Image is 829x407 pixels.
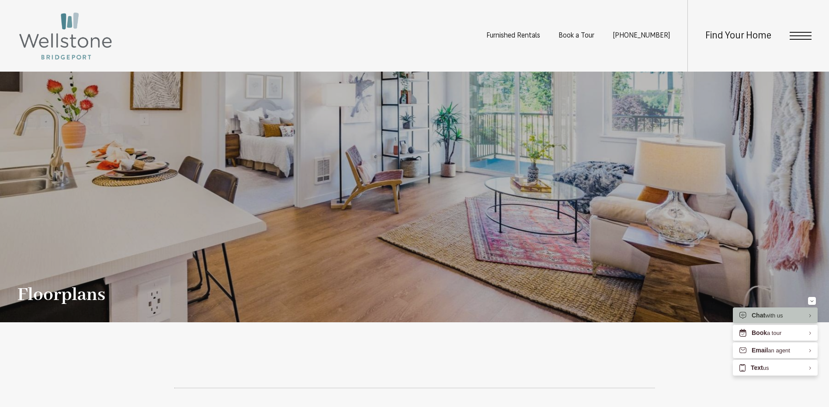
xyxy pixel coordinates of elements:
a: Book a Tour [558,32,594,39]
a: Call us at (253) 400-3144 [613,32,670,39]
a: Find Your Home [705,31,771,41]
button: Open Menu [790,32,812,40]
h1: Floorplans [17,285,105,305]
a: Furnished Rentals [486,32,540,39]
span: [PHONE_NUMBER] [613,32,670,39]
img: Wellstone [17,11,114,61]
